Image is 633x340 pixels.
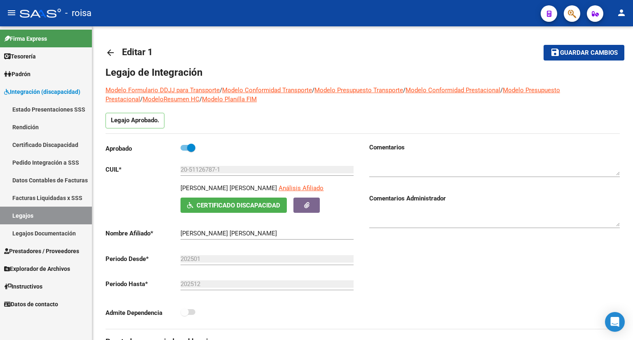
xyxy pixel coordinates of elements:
span: Padrón [4,70,30,79]
div: Open Intercom Messenger [605,312,625,332]
p: Periodo Hasta [105,279,181,289]
mat-icon: menu [7,8,16,18]
a: ModeloResumen HC [143,95,199,103]
p: Aprobado [105,144,181,153]
h1: Legajo de Integración [105,66,620,79]
span: Instructivos [4,282,42,291]
h3: Comentarios [369,143,620,152]
span: Guardar cambios [560,49,618,57]
a: Modelo Presupuesto Transporte [314,86,403,94]
span: Prestadores / Proveedores [4,247,79,256]
span: Integración (discapacidad) [4,87,80,96]
mat-icon: person [617,8,626,18]
p: Admite Dependencia [105,308,181,317]
span: Datos de contacto [4,300,58,309]
a: Modelo Conformidad Transporte [222,86,312,94]
span: Análisis Afiliado [279,184,324,192]
span: Tesorería [4,52,36,61]
p: Periodo Desde [105,254,181,263]
a: Modelo Formulario DDJJ para Transporte [105,86,220,94]
p: Legajo Aprobado. [105,113,164,128]
p: [PERSON_NAME] [PERSON_NAME] [181,184,277,193]
button: Guardar cambios [544,45,624,60]
span: Explorador de Archivos [4,264,70,273]
span: Firma Express [4,34,47,43]
mat-icon: arrow_back [105,48,115,58]
span: Editar 1 [122,47,153,57]
a: Modelo Planilla FIM [202,95,257,103]
span: - roisa [65,4,91,22]
mat-icon: save [550,47,560,57]
button: Certificado Discapacidad [181,198,287,213]
a: Modelo Conformidad Prestacional [406,86,500,94]
p: Nombre Afiliado [105,229,181,238]
p: CUIL [105,165,181,174]
span: Certificado Discapacidad [197,202,280,209]
h3: Comentarios Administrador [369,194,620,203]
